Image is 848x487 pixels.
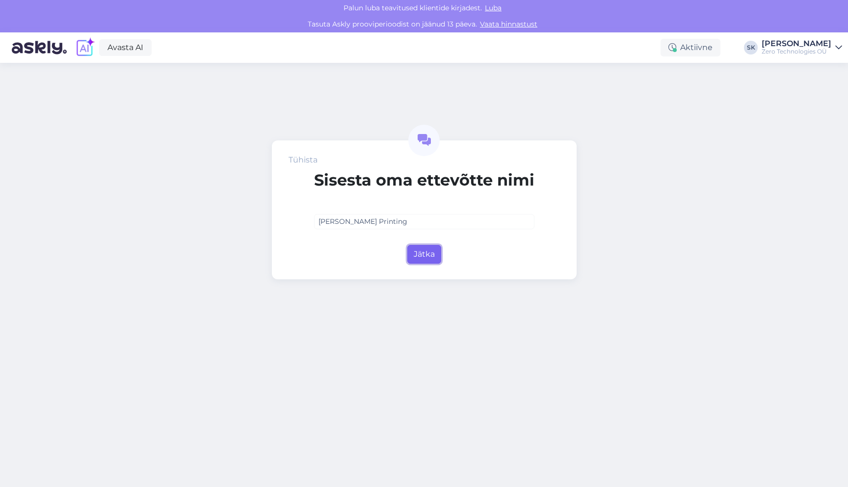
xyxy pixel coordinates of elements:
[744,41,758,54] div: SK
[477,20,540,28] a: Vaata hinnastust
[762,40,842,55] a: [PERSON_NAME]Zero Technologies OÜ
[661,39,720,56] div: Aktiivne
[482,3,504,12] span: Luba
[762,48,831,55] div: Zero Technologies OÜ
[762,40,831,48] div: [PERSON_NAME]
[289,154,318,166] div: Tühista
[75,37,95,58] img: explore-ai
[314,214,534,229] input: ABC Corporation
[314,171,534,189] h2: Sisesta oma ettevõtte nimi
[407,245,441,264] button: Jätka
[99,39,152,56] a: Avasta AI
